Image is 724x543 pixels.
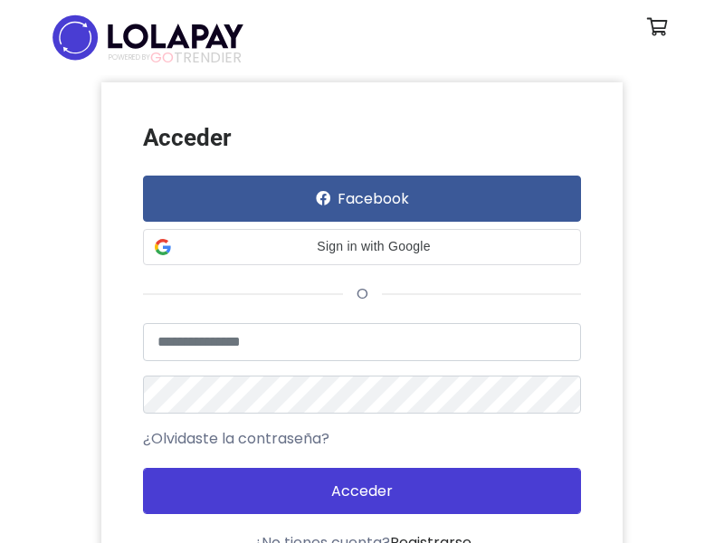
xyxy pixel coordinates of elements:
span: GO [150,47,174,68]
span: o [343,283,382,304]
button: Facebook [143,176,581,222]
button: Acceder [143,468,581,514]
div: Sign in with Google [143,229,581,265]
span: POWERED BY [109,52,150,62]
a: ¿Olvidaste la contraseña? [143,428,329,450]
img: logo [47,9,249,66]
h3: Acceder [143,124,581,152]
span: Sign in with Google [178,237,569,256]
span: TRENDIER [109,50,242,66]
